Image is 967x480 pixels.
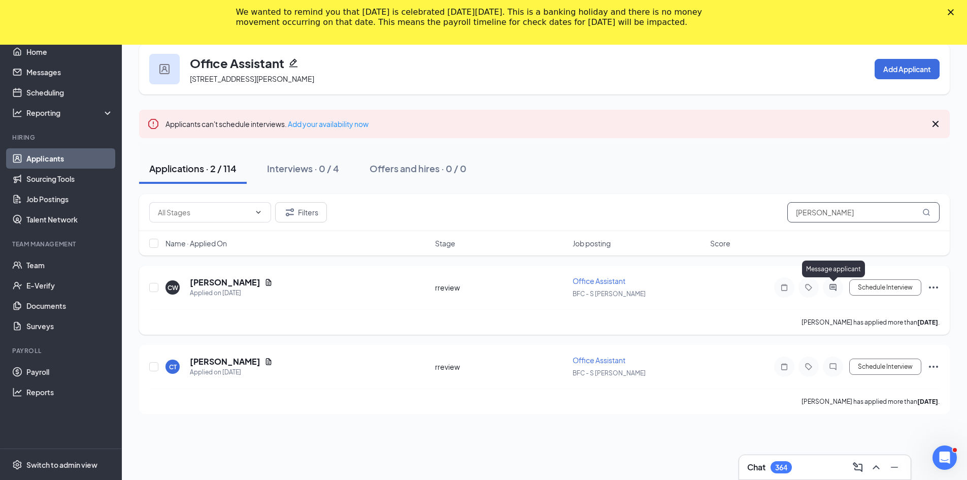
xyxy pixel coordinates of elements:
svg: Note [778,363,790,371]
div: CW [168,283,178,292]
h5: [PERSON_NAME] [190,277,260,288]
div: Reporting [26,108,114,118]
svg: Settings [12,460,22,470]
svg: Pencil [288,58,298,68]
svg: ChevronUp [870,461,882,473]
div: Applied on [DATE] [190,367,273,377]
div: rreview [435,362,566,372]
div: Message applicant [802,261,865,277]
div: Applied on [DATE] [190,288,273,298]
span: BFC - S [PERSON_NAME] [573,369,646,377]
div: 364 [775,463,787,472]
svg: ChevronDown [254,208,262,216]
svg: Note [778,283,790,292]
div: CT [169,363,177,371]
div: Hiring [12,133,111,142]
button: Schedule Interview [849,279,921,296]
a: Home [26,42,113,62]
svg: Document [264,358,273,366]
button: ChevronUp [868,459,884,475]
div: Team Management [12,240,111,248]
svg: Analysis [12,108,22,118]
input: All Stages [158,207,250,218]
b: [DATE] [917,318,938,326]
svg: ComposeMessage [852,461,864,473]
h3: Chat [747,462,765,473]
a: Payroll [26,362,113,382]
a: Add your availability now [288,119,369,129]
svg: Ellipses [927,361,940,373]
h5: [PERSON_NAME] [190,356,260,367]
h3: Office Assistant [190,54,284,72]
a: Sourcing Tools [26,169,113,189]
svg: Ellipses [927,281,940,294]
span: BFC - S [PERSON_NAME] [573,290,646,298]
p: [PERSON_NAME] has applied more than . [802,318,940,327]
a: Team [26,255,113,275]
svg: Cross [929,118,942,130]
div: rreview [435,282,566,293]
b: [DATE] [917,398,938,405]
svg: ActiveChat [827,283,839,292]
button: ComposeMessage [850,459,866,475]
a: Scheduling [26,82,113,103]
span: Stage [435,238,455,248]
a: Talent Network [26,209,113,230]
span: Name · Applied On [165,238,227,248]
svg: Error [147,118,159,130]
div: Offers and hires · 0 / 0 [370,162,466,175]
button: Add Applicant [875,59,940,79]
a: Surveys [26,316,113,336]
a: Messages [26,62,113,82]
svg: Tag [803,283,815,292]
a: Job Postings [26,189,113,209]
input: Search in applications [787,202,940,222]
button: Filter Filters [275,202,327,222]
svg: Minimize [888,461,901,473]
button: Schedule Interview [849,359,921,375]
svg: ChatInactive [827,363,839,371]
span: [STREET_ADDRESS][PERSON_NAME] [190,74,314,83]
span: Office Assistant [573,356,625,365]
p: [PERSON_NAME] has applied more than . [802,397,940,406]
a: Reports [26,382,113,402]
div: Close [948,9,958,15]
div: Payroll [12,346,111,355]
img: user icon [159,64,170,74]
div: Applications · 2 / 114 [149,162,237,175]
a: Applicants [26,148,113,169]
a: Documents [26,296,113,316]
svg: Document [264,278,273,286]
svg: Tag [803,363,815,371]
span: Score [710,238,730,248]
span: Office Assistant [573,276,625,285]
span: Job posting [573,238,611,248]
div: Interviews · 0 / 4 [267,162,339,175]
div: Switch to admin view [26,460,97,470]
button: Minimize [886,459,903,475]
span: Applicants can't schedule interviews. [165,119,369,129]
svg: Filter [284,206,296,218]
a: E-Verify [26,275,113,296]
svg: MagnifyingGlass [922,208,930,216]
iframe: Intercom live chat [932,445,957,470]
div: We wanted to remind you that [DATE] is celebrated [DATE][DATE]. This is a banking holiday and the... [236,7,715,27]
